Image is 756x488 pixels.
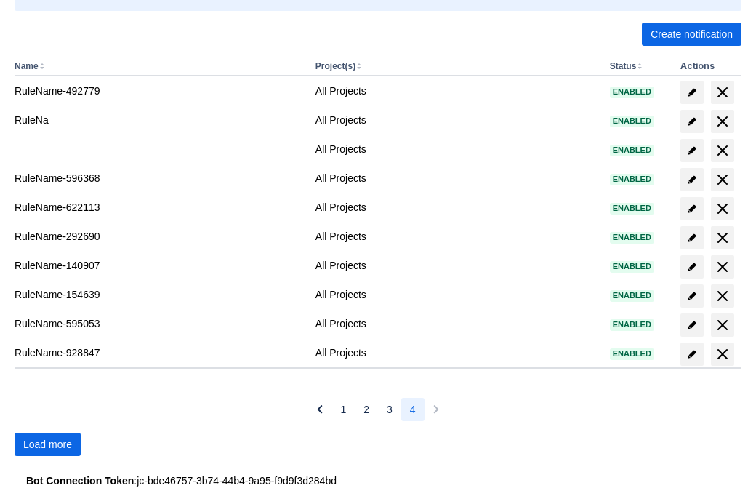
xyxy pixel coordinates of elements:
button: Page 2 [355,398,378,421]
span: Enabled [610,350,654,358]
th: Actions [675,57,741,76]
span: edit [686,290,698,302]
span: edit [686,145,698,156]
nav: Pagination [308,398,447,421]
span: Enabled [610,204,654,212]
button: Status [610,61,637,71]
span: delete [714,171,731,188]
span: delete [714,258,731,276]
span: Enabled [610,175,654,183]
span: Enabled [610,117,654,125]
span: Enabled [610,321,654,329]
span: edit [686,232,698,244]
span: delete [714,345,731,363]
div: RuleName-622113 [15,200,304,215]
div: RuleName-292690 [15,229,304,244]
span: 3 [387,398,393,421]
span: 2 [363,398,369,421]
span: Load more [23,433,72,456]
span: edit [686,203,698,215]
div: RuleNa [15,113,304,127]
span: Enabled [610,146,654,154]
span: edit [686,261,698,273]
span: Enabled [610,88,654,96]
div: All Projects [315,258,598,273]
span: 4 [410,398,416,421]
button: Create notification [642,23,741,46]
span: Enabled [610,292,654,300]
span: 1 [340,398,346,421]
span: delete [714,142,731,159]
button: Next [425,398,448,421]
button: Page 1 [331,398,355,421]
span: delete [714,113,731,130]
span: Enabled [610,263,654,271]
div: All Projects [315,316,598,331]
button: Previous [308,398,331,421]
span: edit [686,348,698,360]
span: edit [686,174,698,185]
div: All Projects [315,142,598,156]
div: : jc-bde46757-3b74-44b4-9a95-f9d9f3d284bd [26,473,730,488]
div: All Projects [315,287,598,302]
div: All Projects [315,200,598,215]
div: RuleName-596368 [15,171,304,185]
span: delete [714,287,731,305]
span: delete [714,84,731,101]
button: Load more [15,433,81,456]
div: RuleName-154639 [15,287,304,302]
button: Name [15,61,39,71]
strong: Bot Connection Token [26,475,134,487]
span: edit [686,116,698,127]
div: All Projects [315,171,598,185]
div: RuleName-140907 [15,258,304,273]
div: All Projects [315,345,598,360]
button: Page 4 [401,398,425,421]
span: delete [714,200,731,217]
button: Page 3 [378,398,401,421]
div: All Projects [315,113,598,127]
span: Enabled [610,233,654,241]
span: edit [686,87,698,98]
span: delete [714,316,731,334]
span: edit [686,319,698,331]
div: RuleName-492779 [15,84,304,98]
div: RuleName-595053 [15,316,304,331]
span: delete [714,229,731,247]
button: Project(s) [315,61,355,71]
span: Create notification [651,23,733,46]
div: RuleName-928847 [15,345,304,360]
div: All Projects [315,84,598,98]
div: All Projects [315,229,598,244]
